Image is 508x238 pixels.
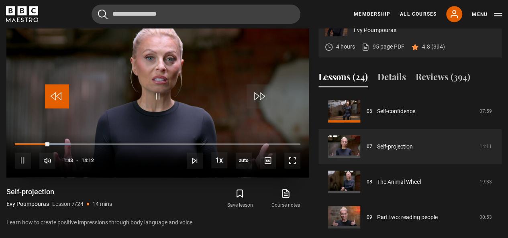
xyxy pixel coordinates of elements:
button: Reviews (394) [416,70,470,87]
a: Self-projection [377,142,413,151]
button: Submit the search query [98,9,108,19]
a: Self-confidence [377,107,415,116]
button: Mute [39,153,55,169]
span: 14:12 [82,153,94,168]
a: The Animal Wheel [377,178,421,186]
a: Part two: reading people [377,213,438,222]
button: Captions [260,153,276,169]
input: Search [92,4,300,24]
div: Current quality: 1080p [236,153,252,169]
p: 4 hours [336,43,355,51]
button: Toggle navigation [472,10,502,18]
button: Lessons (24) [318,70,368,87]
p: Learn how to create positive impressions through body language and voice. [6,218,309,227]
button: Fullscreen [284,153,300,169]
span: auto [236,153,252,169]
p: Evy Poumpouras [6,200,49,208]
div: Progress Bar [15,143,300,145]
button: Save lesson [217,187,263,210]
button: Playback Rate [211,152,227,168]
button: Next Lesson [187,153,203,169]
p: Evy Poumpouras [354,26,495,35]
a: Membership [354,10,390,18]
h1: Self-projection [6,187,112,197]
button: Details [377,70,406,87]
video-js: Video Player [6,7,309,177]
p: Lesson 7/24 [52,200,84,208]
a: Course notes [263,187,309,210]
p: 14 mins [92,200,112,208]
svg: BBC Maestro [6,6,38,22]
span: 1:43 [63,153,73,168]
a: 95 page PDF [361,43,404,51]
a: All Courses [400,10,437,18]
button: Pause [15,153,31,169]
p: 4.8 (394) [422,43,445,51]
span: - [76,158,78,163]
